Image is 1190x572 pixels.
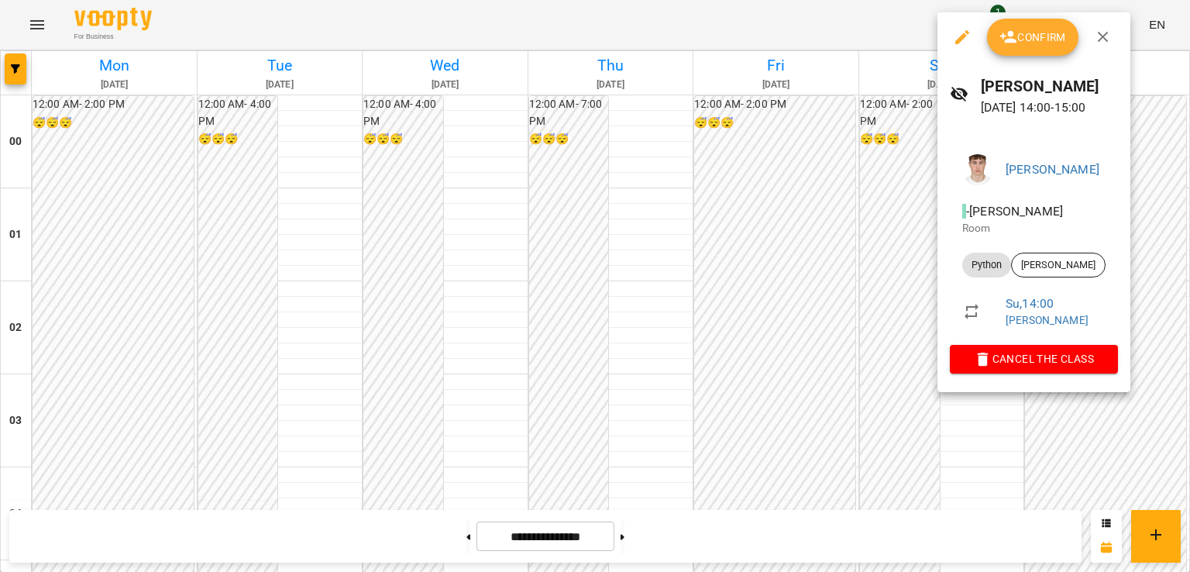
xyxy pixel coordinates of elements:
[962,258,1011,272] span: Python
[987,19,1078,56] button: Confirm
[962,350,1106,368] span: Cancel the class
[999,28,1066,47] span: Confirm
[962,221,1106,236] p: Room
[962,204,1066,219] span: - [PERSON_NAME]
[962,154,993,185] img: 8fe045a9c59afd95b04cf3756caf59e6.jpg
[1006,162,1099,177] a: [PERSON_NAME]
[950,345,1118,373] button: Cancel the class
[981,74,1118,98] h6: [PERSON_NAME]
[981,98,1118,117] p: [DATE] 14:00 - 15:00
[1012,258,1105,272] span: [PERSON_NAME]
[1006,296,1054,311] a: Su , 14:00
[1006,314,1089,326] a: [PERSON_NAME]
[1011,253,1106,277] div: [PERSON_NAME]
